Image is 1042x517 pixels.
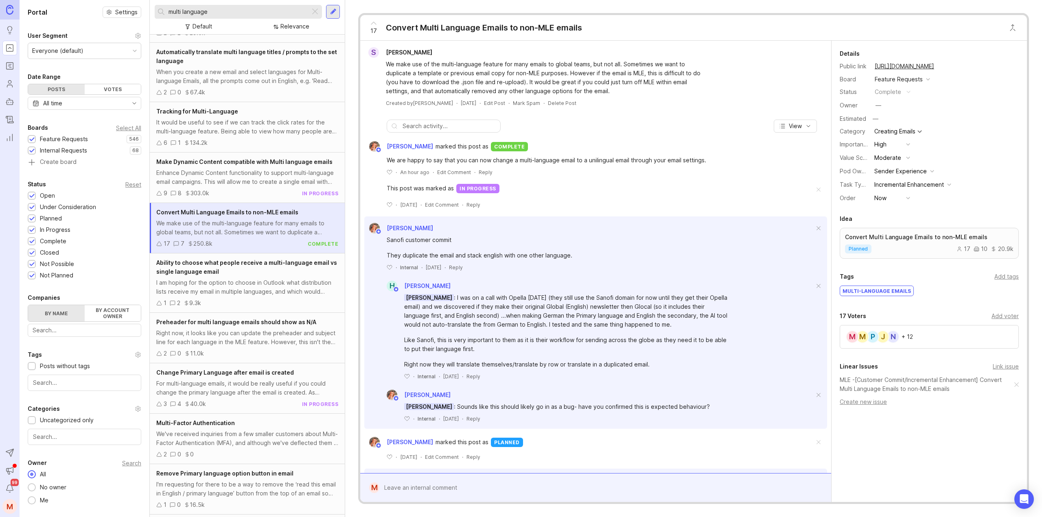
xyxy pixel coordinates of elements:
div: H [387,281,397,291]
div: Reply [479,169,493,176]
div: They duplicate the email and stack english with one other language. [387,251,712,260]
div: complete [491,142,528,151]
label: Pod Ownership [840,168,881,175]
span: marked this post as [436,142,488,151]
div: Planned [40,214,62,223]
input: Search... [33,378,136,387]
div: Reset [125,182,141,187]
div: Internal [418,415,436,422]
div: 8 [178,189,182,198]
div: Right now, it looks like you can update the preheader and subject line for each language in the M... [156,329,338,347]
a: Autopilot [2,94,17,109]
div: in progress [456,184,499,193]
div: Linear Issues [840,362,878,371]
div: M [369,482,379,493]
img: Bronwen W [367,223,383,233]
div: 67.4k [190,88,205,97]
div: M [856,330,869,343]
div: It would be useful to see if we can track the click rates for the multi-language feature. Being a... [156,118,338,136]
div: Reply [466,454,480,460]
div: · [474,169,475,176]
div: 2 [164,349,167,358]
button: Notifications [2,481,17,496]
span: Settings [115,8,138,16]
a: Tracking for Multi-LanguageIt would be useful to see if we can track the click rates for the mult... [150,102,345,153]
a: Roadmaps [2,59,17,73]
div: · [462,373,463,380]
div: Not Planned [40,271,73,280]
span: marked this post as [436,438,488,447]
img: member badge [376,147,382,153]
p: 546 [129,136,139,142]
div: 10 [974,246,987,252]
a: [DATE] [461,100,476,107]
div: Edit Comment [425,201,459,208]
div: · [433,169,434,176]
a: Automatically translate multi language titles / prompts to the set languageWhen you create a new ... [150,43,345,102]
div: Incremental Enhancement [874,180,944,189]
a: Bronwen W[PERSON_NAME] [364,223,433,233]
div: · [479,100,481,107]
div: 20.9k [991,246,1014,252]
p: Convert Multi Language Emails to non-MLE emails [845,233,1014,241]
div: M [2,499,17,514]
img: member badge [376,229,382,235]
span: Multi-Factor Authentication [156,419,235,426]
div: Category [840,127,868,136]
label: By name [28,305,85,321]
input: Search... [33,432,136,441]
div: · [444,264,446,271]
div: 0 [190,450,194,459]
div: 40.0k [190,399,206,408]
img: Canny Home [6,5,13,14]
a: Preheader for multi language emails should show as N/ARight now, it looks like you can update the... [150,313,345,363]
div: 0 [177,349,181,358]
div: Public link [840,62,868,71]
button: Settings [103,7,141,18]
button: View [774,120,817,133]
div: Status [840,87,868,96]
div: Right now they will translate themselves/translate by row or translate in a duplicated email. [404,360,730,369]
span: Convert Multi Language Emails to non-MLE emails [156,209,298,216]
div: in progress [302,401,339,408]
div: 1 [178,138,181,147]
div: 250.8k [193,239,212,248]
div: Board [840,75,868,84]
label: Task Type [840,181,869,188]
span: Ability to choose what people receive a multi-language email vs single language email [156,259,337,275]
div: No owner [36,483,70,492]
div: 6 [164,138,167,147]
a: Ideas [2,23,17,37]
div: Feature Requests [875,75,923,84]
div: Posts without tags [40,362,90,371]
div: Edit Post [484,100,505,107]
p: 68 [132,147,139,154]
div: · [439,415,440,422]
div: We make use of the multi-language feature for many emails to global teams, but not all. Sometimes... [386,60,711,96]
a: Bronwen W[PERSON_NAME] [364,437,436,447]
a: Bronwen W[PERSON_NAME] [382,390,451,400]
div: High [874,140,887,149]
div: Closed [40,248,59,257]
div: 16.5k [190,500,205,509]
span: Change Primary Language after email is created [156,369,294,376]
div: Complete [40,237,66,246]
a: MLE -[Customer Commit/Incremental Enhancement] Convert Multi Language Emails to non-MLE emails [840,375,1014,393]
div: All [36,470,50,479]
div: · [420,201,422,208]
a: Make Dynamic Content compatible with Multi language emailsEnhance Dynamic Content functionality t... [150,153,345,203]
div: Internal Requests [40,146,87,155]
div: When you create a new email and select languages for Multi-language Emails, all the prompts come ... [156,68,338,85]
input: Search... [33,326,136,335]
time: [DATE] [426,264,441,270]
div: · [421,264,422,271]
div: in progress [302,190,339,197]
label: Importance [840,141,870,148]
div: Details [840,49,860,59]
span: Remove Primary language option button in email [156,470,293,477]
a: Bronwen W[PERSON_NAME] [364,141,436,152]
div: · [420,454,422,460]
a: Remove Primary language option button in emailI'm requesting for there to be a way to remove the ... [150,464,345,515]
button: Announcements [2,463,17,478]
div: M [846,330,859,343]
